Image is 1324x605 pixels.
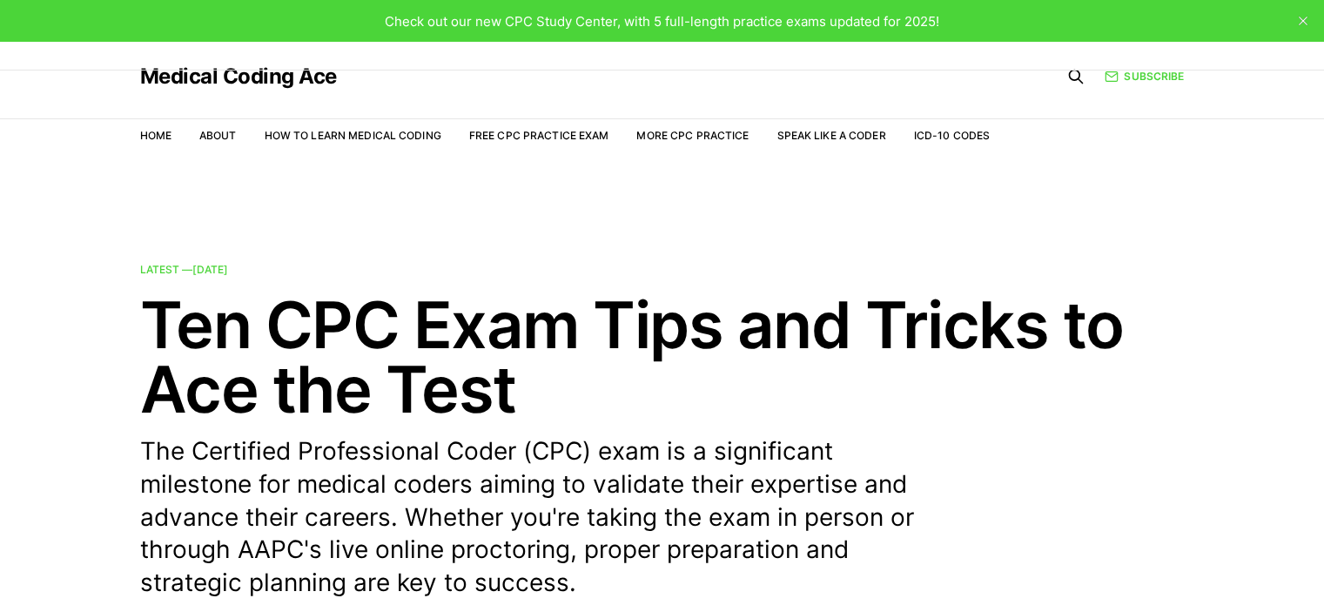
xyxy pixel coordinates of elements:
a: How to Learn Medical Coding [265,129,441,142]
span: Check out our new CPC Study Center, with 5 full-length practice exams updated for 2025! [385,13,939,30]
a: More CPC Practice [636,129,749,142]
a: Subscribe [1105,68,1184,84]
time: [DATE] [192,263,228,276]
a: Home [140,129,171,142]
button: close [1289,7,1317,35]
a: About [199,129,237,142]
h2: Ten CPC Exam Tips and Tricks to Ace the Test [140,292,1185,421]
a: Speak Like a Coder [777,129,886,142]
iframe: portal-trigger [1040,520,1324,605]
a: Medical Coding Ace [140,66,337,87]
a: Free CPC Practice Exam [469,129,609,142]
a: ICD-10 Codes [914,129,990,142]
span: Latest — [140,263,228,276]
p: The Certified Professional Coder (CPC) exam is a significant milestone for medical coders aiming ... [140,435,941,600]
